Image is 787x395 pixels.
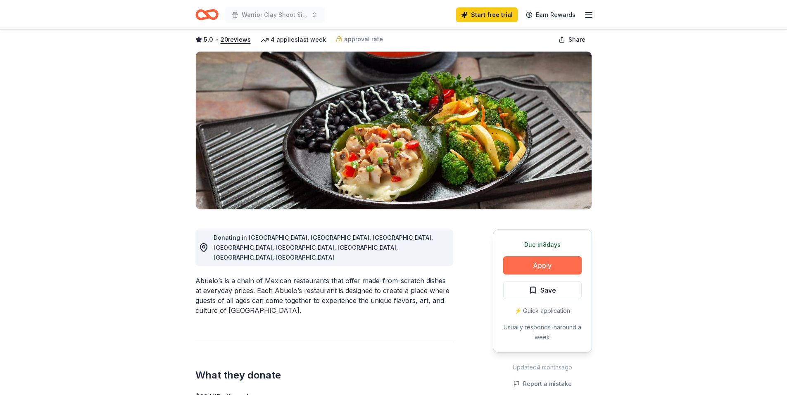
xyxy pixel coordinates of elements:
[503,240,582,250] div: Due in 8 days
[503,322,582,342] div: Usually responds in around a week
[261,35,326,45] div: 4 applies last week
[503,306,582,316] div: ⚡️ Quick application
[503,256,582,274] button: Apply
[242,10,308,20] span: Warrior Clay Shoot Silent Auction
[521,7,580,22] a: Earn Rewards
[195,369,453,382] h2: What they donate
[336,34,383,44] a: approval rate
[456,7,518,22] a: Start free trial
[552,31,592,48] button: Share
[344,34,383,44] span: approval rate
[204,35,213,45] span: 5.0
[568,35,585,45] span: Share
[493,362,592,372] div: Updated 4 months ago
[503,281,582,299] button: Save
[225,7,324,23] button: Warrior Clay Shoot Silent Auction
[540,285,556,296] span: Save
[513,379,572,389] button: Report a mistake
[195,5,219,24] a: Home
[215,36,218,43] span: •
[195,276,453,315] div: Abuelo’s is a chain of Mexican restaurants that offer made-from-scratch dishes at everyday prices...
[196,52,592,209] img: Image for Abuelo's
[214,234,433,261] span: Donating in [GEOGRAPHIC_DATA], [GEOGRAPHIC_DATA], [GEOGRAPHIC_DATA], [GEOGRAPHIC_DATA], [GEOGRAPH...
[221,35,251,45] button: 20reviews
